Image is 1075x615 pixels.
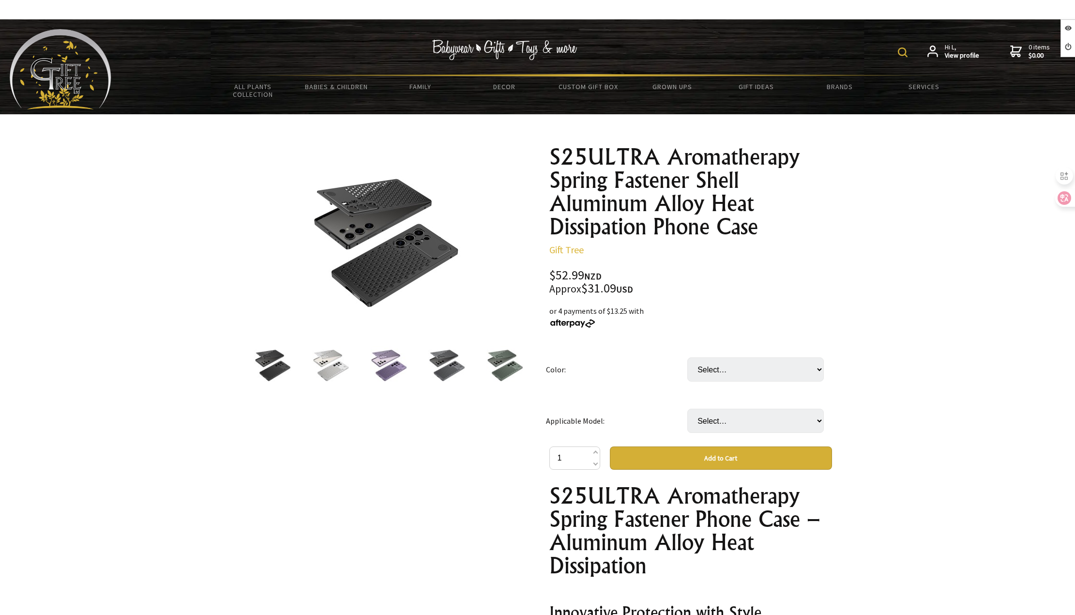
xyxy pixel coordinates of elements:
img: product search [898,47,908,57]
h1: S25ULTRA Aromatherapy Spring Fastener Shell Aluminum Alloy Heat Dissipation Phone Case [549,145,832,238]
span: USD [616,284,633,295]
img: Afterpay [549,319,596,328]
img: S25ULTRA Aromatherapy Spring Fastener Shell Aluminum Alloy Heat Dissipation Phone Case [370,346,407,383]
a: Gift Tree [549,244,584,256]
a: Gift Ideas [714,77,798,97]
strong: View profile [945,51,979,60]
span: NZD [584,271,602,282]
a: Family [379,77,462,97]
div: or 4 payments of $13.25 with [549,305,832,328]
a: Brands [798,77,882,97]
a: 0 items$0.00 [1010,43,1050,60]
td: Color: [546,344,687,395]
img: S25ULTRA Aromatherapy Spring Fastener Shell Aluminum Alloy Heat Dissipation Phone Case [486,346,523,383]
img: S25ULTRA Aromatherapy Spring Fastener Shell Aluminum Alloy Heat Dissipation Phone Case [428,346,465,383]
img: Babywear - Gifts - Toys & more [432,40,577,60]
a: Services [882,77,966,97]
a: Hi L,View profile [927,43,979,60]
span: Hi L, [945,43,979,60]
div: $52.99 $31.09 [549,269,832,295]
small: Approx [549,282,581,295]
h1: S25ULTRA Aromatherapy Spring Fastener Phone Case – Aluminum Alloy Heat Dissipation [549,484,832,577]
img: S25ULTRA Aromatherapy Spring Fastener Shell Aluminum Alloy Heat Dissipation Phone Case [254,346,291,383]
a: Babies & Children [295,77,379,97]
img: S25ULTRA Aromatherapy Spring Fastener Shell Aluminum Alloy Heat Dissipation Phone Case [309,164,460,315]
a: Decor [462,77,546,97]
a: Grown Ups [630,77,714,97]
img: Babyware - Gifts - Toys and more... [10,29,111,109]
strong: $0.00 [1029,51,1050,60]
span: 0 items [1029,43,1050,60]
button: Add to Cart [610,446,832,470]
a: All Plants Collection [211,77,295,105]
td: Applicable Model: [546,395,687,446]
a: Custom Gift Box [546,77,630,97]
img: S25ULTRA Aromatherapy Spring Fastener Shell Aluminum Alloy Heat Dissipation Phone Case [312,346,349,383]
